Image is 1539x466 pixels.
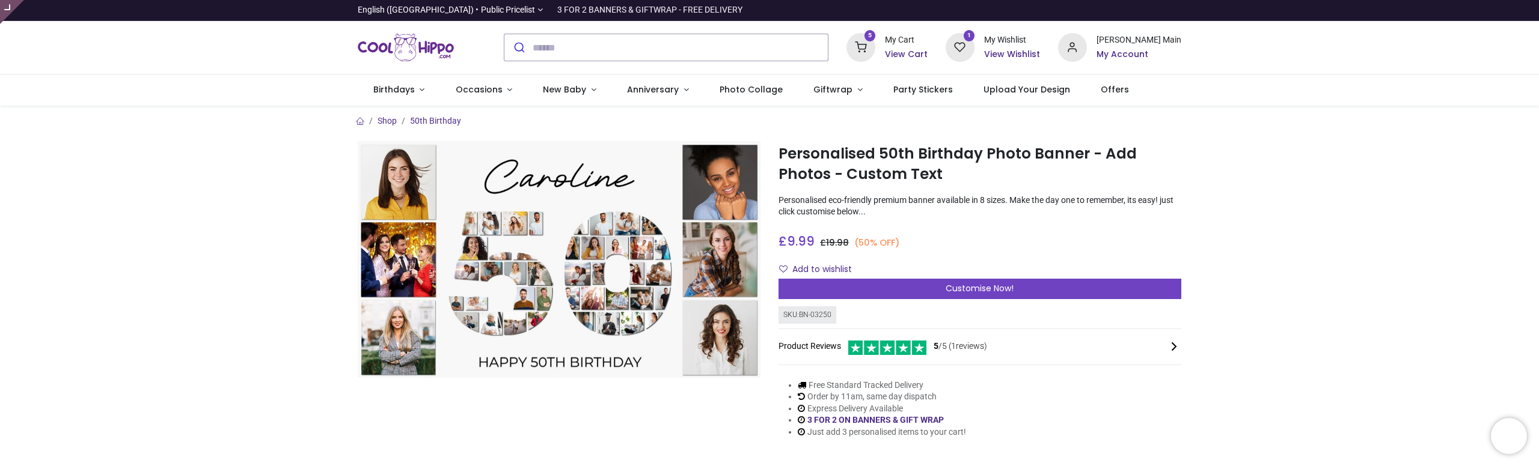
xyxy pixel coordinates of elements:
a: 50th Birthday [410,116,461,126]
span: Photo Collage [720,83,783,95]
span: Upload Your Design [984,83,1070,95]
span: Occasions [456,83,503,95]
span: /5 ( 1 reviews) [934,340,987,353]
a: Shop [378,116,397,126]
a: View Wishlist [984,49,1040,61]
span: Customise Now! [946,282,1014,294]
a: View Cart [885,49,928,61]
span: 5 [934,341,938,351]
i: Add to wishlist [779,265,788,273]
span: £ [779,232,815,250]
small: (50% OFF) [854,237,900,249]
sup: 5 [864,30,876,41]
a: English ([GEOGRAPHIC_DATA]) •Public Pricelist [358,4,543,16]
a: Giftwrap [798,74,878,106]
button: Add to wishlistAdd to wishlist [779,259,862,280]
p: Personalised eco-friendly premium banner available in 8 sizes. Make the day one to remember, its ... [779,195,1181,218]
sup: 1 [964,30,975,41]
a: 3 FOR 2 ON BANNERS & GIFT WRAP [807,415,944,425]
img: Personalised 50th Birthday Photo Banner - Add Photos - Custom Text [358,141,760,378]
iframe: Brevo live chat [1491,418,1527,454]
span: New Baby [543,83,586,95]
h1: Personalised 50th Birthday Photo Banner - Add Photos - Custom Text [779,144,1181,185]
span: Offers [1101,83,1129,95]
span: Birthdays [373,83,415,95]
div: My Cart [885,34,928,46]
iframe: Customer reviews powered by Trustpilot [929,4,1181,16]
a: Birthdays [358,74,440,106]
a: My Account [1097,49,1181,61]
li: Order by 11am, same day dispatch [798,391,966,403]
img: Cool Hippo [358,31,454,64]
li: Free Standard Tracked Delivery [798,380,966,392]
a: 1 [946,42,974,52]
span: 19.98 [826,237,849,249]
div: SKU: BN-03250 [779,306,836,324]
li: Express Delivery Available [798,403,966,415]
div: Product Reviews [779,339,1181,355]
span: Party Stickers [893,83,953,95]
span: 9.99 [787,232,815,250]
button: Submit [504,34,533,61]
a: New Baby [528,74,612,106]
div: 3 FOR 2 BANNERS & GIFTWRAP - FREE DELIVERY [557,4,742,16]
div: [PERSON_NAME] Main [1097,34,1181,46]
a: 5 [846,42,875,52]
span: £ [820,237,849,249]
a: Logo of Cool Hippo [358,31,454,64]
span: Anniversary [627,83,679,95]
a: Anniversary [611,74,704,106]
li: Just add 3 personalised items to your cart! [798,426,966,438]
span: Public Pricelist [481,4,535,16]
div: My Wishlist [984,34,1040,46]
span: Giftwrap [813,83,852,95]
a: Occasions [440,74,528,106]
